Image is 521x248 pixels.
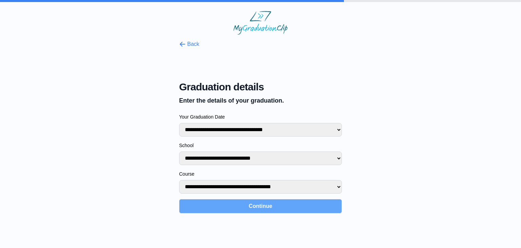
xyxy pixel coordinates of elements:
button: Back [179,40,199,48]
p: Enter the details of your graduation. [179,96,342,105]
img: MyGraduationClip [233,11,288,35]
label: Course [179,171,342,177]
button: Continue [179,199,342,213]
span: Graduation details [179,81,342,93]
label: Your Graduation Date [179,113,342,120]
label: School [179,142,342,149]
